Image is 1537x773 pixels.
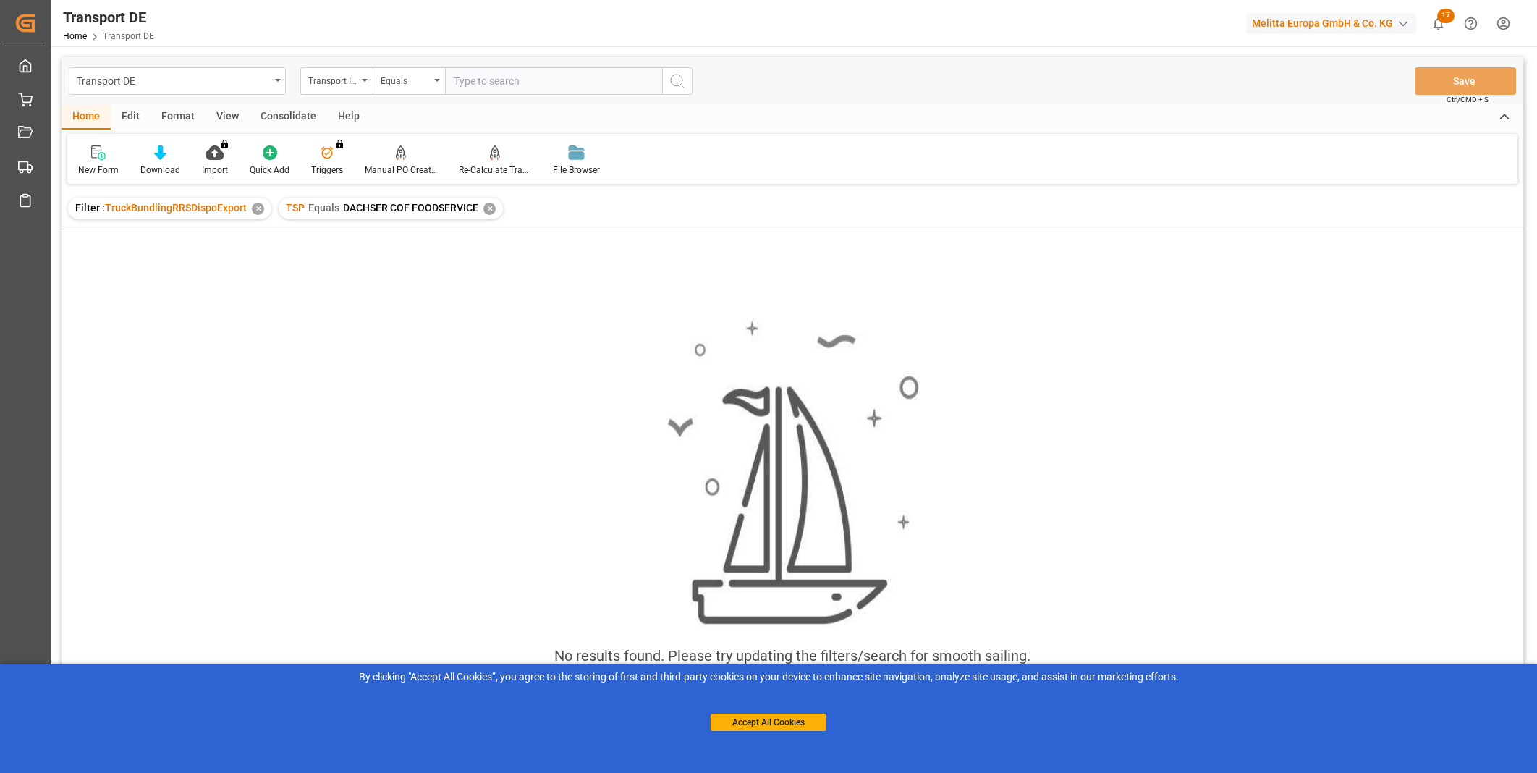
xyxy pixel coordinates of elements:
span: 17 [1437,9,1455,23]
span: Ctrl/CMD + S [1447,94,1489,105]
div: File Browser [553,164,600,177]
div: Transport DE [63,7,154,28]
button: open menu [69,67,286,95]
div: ✕ [252,203,264,215]
div: Manual PO Creation [365,164,437,177]
span: DACHSER COF FOODSERVICE [343,202,478,214]
button: Melitta Europa GmbH & Co. KG [1246,9,1422,37]
div: Quick Add [250,164,289,177]
button: open menu [373,67,445,95]
div: Melitta Europa GmbH & Co. KG [1246,13,1416,34]
div: By clicking "Accept All Cookies”, you agree to the storing of first and third-party cookies on yo... [10,669,1527,685]
img: smooth_sailing.jpeg [666,318,919,628]
div: Consolidate [250,105,327,130]
button: open menu [300,67,373,95]
input: Type to search [445,67,662,95]
div: No results found. Please try updating the filters/search for smooth sailing. [554,645,1030,667]
div: Home [62,105,111,130]
div: Re-Calculate Transport Costs [459,164,531,177]
div: View [206,105,250,130]
a: Home [63,31,87,41]
div: ✕ [483,203,496,215]
button: search button [662,67,693,95]
button: Help Center [1455,7,1487,40]
div: Transport DE [77,71,270,89]
button: show 17 new notifications [1422,7,1455,40]
span: TSP [286,202,305,214]
div: Equals [381,71,430,88]
div: Transport ID Logward [308,71,357,88]
button: Accept All Cookies [711,714,826,731]
button: Save [1415,67,1516,95]
div: Edit [111,105,151,130]
div: Download [140,164,180,177]
div: Help [327,105,371,130]
div: Format [151,105,206,130]
span: Equals [308,202,339,214]
span: TruckBundlingRRSDispoExport [105,202,247,214]
span: Filter : [75,202,105,214]
div: New Form [78,164,119,177]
